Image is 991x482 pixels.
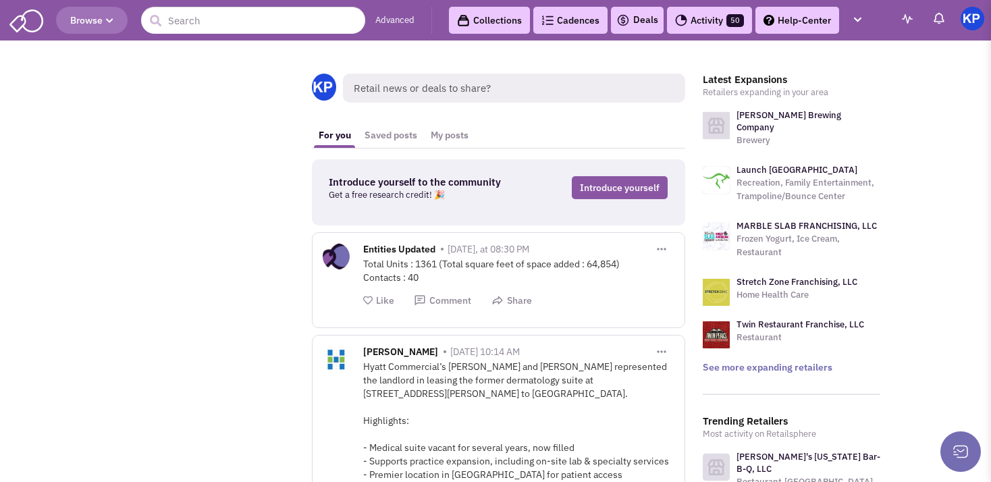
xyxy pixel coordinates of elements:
a: Introduce yourself [572,176,668,199]
img: icon-retailer-placeholder.png [703,454,730,481]
p: Most activity on Retailsphere [703,427,881,441]
a: Cadences [533,7,608,34]
div: Total Units : 1361 (Total square feet of space added : 64,854) Contacts : 40 [363,257,674,284]
p: Recreation, Family Entertainment, Trampoline/Bounce Center [736,176,881,203]
img: icon-collection-lavender-black.svg [457,14,470,27]
h3: Trending Retailers [703,415,881,427]
span: 50 [726,14,744,27]
button: Share [491,294,532,307]
img: logo [703,279,730,306]
a: Collections [449,7,530,34]
button: Comment [414,294,471,307]
a: Twin Restaurant Franchise, LLC [736,319,864,330]
a: My posts [424,123,475,148]
p: Get a free research credit! 🎉 [329,188,520,202]
a: [PERSON_NAME] Brewing Company [736,109,841,133]
p: Frozen Yogurt, Ice Cream, Restaurant [736,232,881,259]
p: Brewery [736,134,881,147]
span: [DATE], at 08:30 PM [448,243,529,255]
img: icon-deals.svg [616,12,630,28]
span: Like [376,294,394,306]
span: Entities Updated [363,243,435,259]
img: KeyPoint Partners [961,7,984,30]
img: Cadences_logo.png [541,16,554,25]
p: Retailers expanding in your area [703,86,881,99]
img: SmartAdmin [9,7,43,32]
a: Saved posts [358,123,424,148]
button: Browse [56,7,128,34]
img: logo [703,321,730,348]
a: Stretch Zone Franchising, LLC [736,276,857,288]
h3: Latest Expansions [703,74,881,86]
a: Help-Center [755,7,839,34]
a: [PERSON_NAME]'s [US_STATE] Bar-B-Q, LLC [736,451,880,475]
img: help.png [764,15,774,26]
a: Deals [616,12,658,28]
img: logo [703,112,730,139]
span: [PERSON_NAME] [363,346,438,361]
img: logo [703,167,730,194]
a: For you [312,123,358,148]
a: Launch [GEOGRAPHIC_DATA] [736,164,857,176]
a: MARBLE SLAB FRANCHISING, LLC [736,220,877,232]
a: See more expanding retailers [703,361,832,373]
span: Browse [70,14,113,26]
span: Retail news or deals to share? [343,74,685,103]
h3: Introduce yourself to the community [329,176,520,188]
p: Restaurant [736,331,864,344]
img: logo [703,223,730,250]
p: Home Health Care [736,288,857,302]
img: Activity.png [675,14,687,26]
a: Advanced [375,14,414,27]
a: Activity50 [667,7,752,34]
input: Search [141,7,365,34]
span: [DATE] 10:14 AM [450,346,520,358]
button: Like [363,294,394,307]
